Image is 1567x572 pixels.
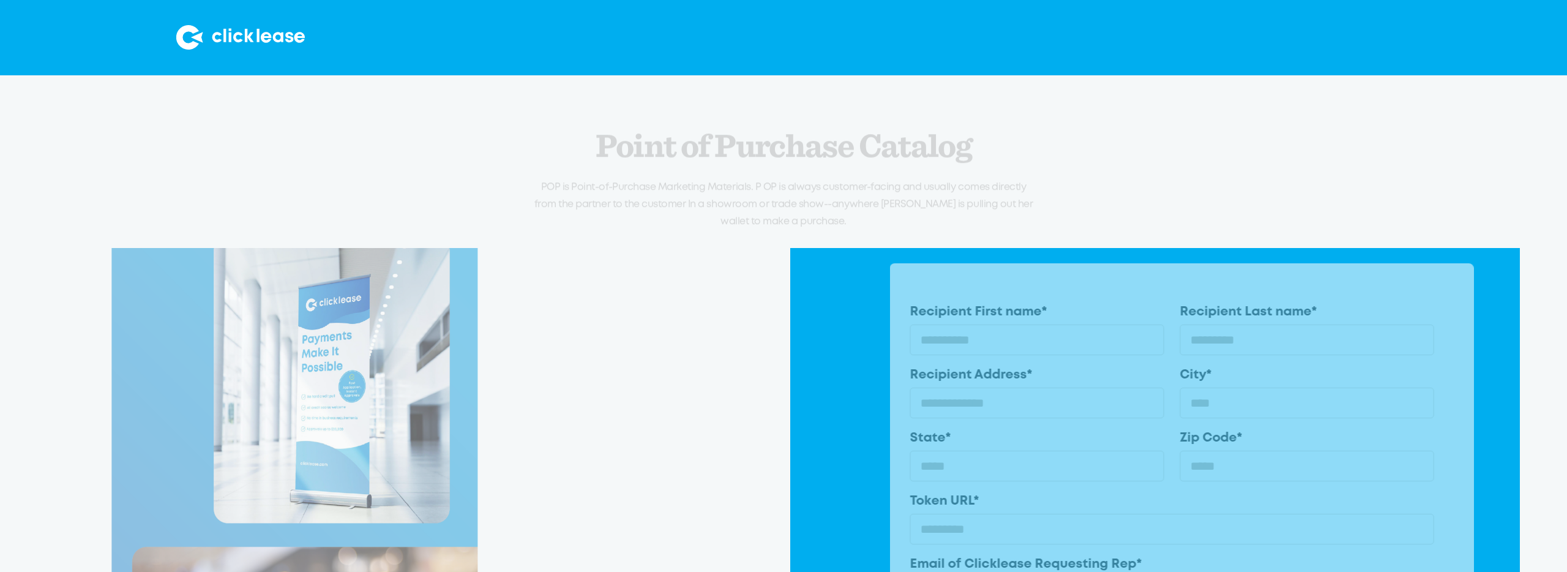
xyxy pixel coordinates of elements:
[529,179,1038,230] p: POP is Point-of-Purchase Marketing Materials. P OP is always customer-facing and usually comes di...
[596,129,972,165] h2: Point of Purchase Catalog
[910,429,1164,448] label: State*
[1180,303,1434,322] label: Recipient Last name*
[910,366,1164,385] label: Recipient Address*
[910,492,1434,511] label: Token URL*
[1180,429,1434,448] label: Zip Code*
[910,303,1164,322] label: Recipient First name*
[1180,366,1434,385] label: City*
[176,25,305,50] img: Clicklease logo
